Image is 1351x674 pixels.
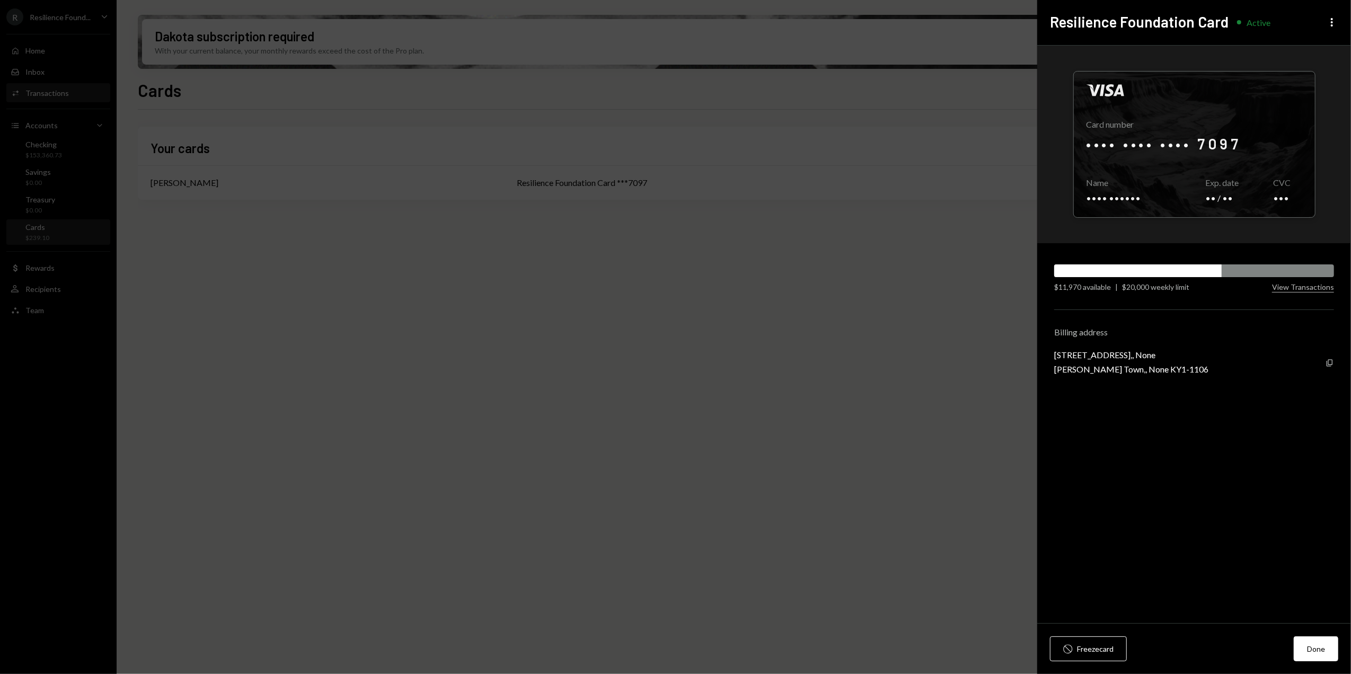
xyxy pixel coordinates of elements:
[1122,281,1189,292] div: $20,000 weekly limit
[1073,71,1315,218] div: Click to reveal
[1054,364,1208,374] div: [PERSON_NAME] Town,, None KY1-1106
[1054,327,1334,337] div: Billing address
[1115,281,1118,292] div: |
[1247,17,1270,28] div: Active
[1050,12,1229,32] h2: Resilience Foundation Card
[1054,350,1208,360] div: [STREET_ADDRESS],, None
[1050,636,1127,661] button: Freezecard
[1054,281,1111,292] div: $11,970 available
[1077,643,1114,654] div: Freeze card
[1294,636,1338,661] button: Done
[1272,282,1334,292] button: View Transactions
